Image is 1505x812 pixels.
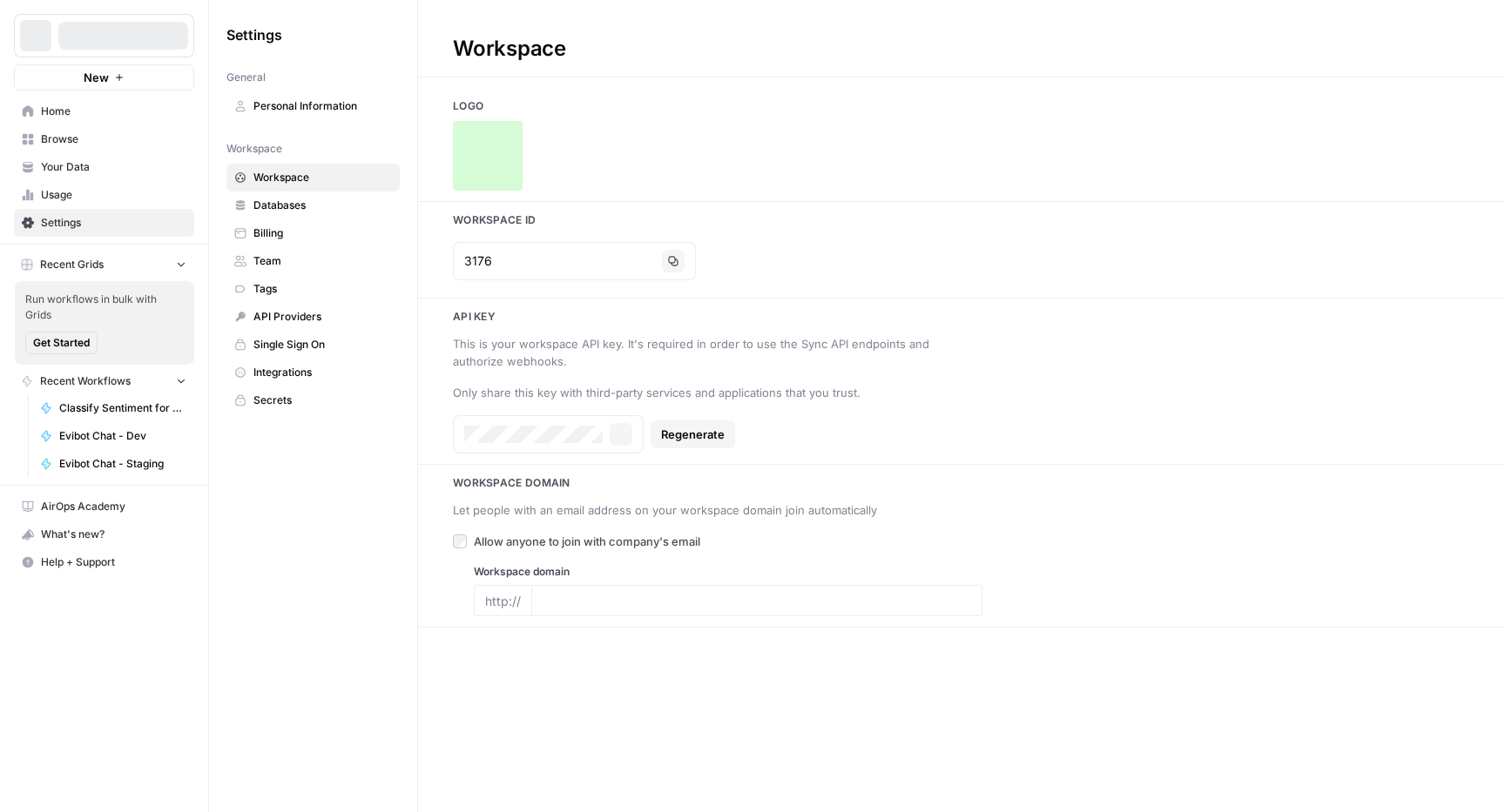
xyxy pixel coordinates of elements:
[14,520,194,548] button: What's new?
[253,253,392,269] span: Team
[14,209,194,237] a: Settings
[453,335,962,370] div: This is your workspace API key. It's required in order to use the Sync API endpoints and authoriz...
[84,69,109,86] span: New
[418,475,1505,491] h3: Workspace Domain
[41,187,186,203] span: Usage
[474,585,531,616] div: http://
[226,275,400,303] a: Tags
[226,331,400,359] a: Single Sign On
[474,564,982,580] label: Workspace domain
[226,386,400,414] a: Secrets
[15,521,193,547] div: What's new?
[253,365,392,380] span: Integrations
[453,534,467,548] input: Allow anyone to join with company's email
[226,359,400,386] a: Integrations
[226,191,400,219] a: Databases
[226,303,400,331] a: API Providers
[253,281,392,297] span: Tags
[14,493,194,520] a: AirOps Academy
[14,153,194,181] a: Your Data
[418,309,1505,325] h3: Api key
[14,181,194,209] a: Usage
[41,215,186,231] span: Settings
[453,501,962,519] div: Let people with an email address on your workspace domain join automatically
[418,35,601,63] div: Workspace
[226,219,400,247] a: Billing
[41,131,186,147] span: Browse
[32,394,194,422] a: Classify Sentiment for Testimonial Questions
[25,332,98,354] button: Get Started
[253,337,392,352] span: Single Sign On
[59,456,186,472] span: Evibot Chat - Staging
[453,384,962,401] div: Only share this key with third-party services and applications that you trust.
[253,309,392,325] span: API Providers
[253,98,392,114] span: Personal Information
[41,104,186,119] span: Home
[41,499,186,514] span: AirOps Academy
[40,373,131,389] span: Recent Workflows
[226,24,282,45] span: Settings
[32,450,194,478] a: Evibot Chat - Staging
[253,393,392,408] span: Secrets
[14,125,194,153] a: Browse
[418,212,1505,228] h3: Workspace Id
[14,64,194,91] button: New
[40,257,104,272] span: Recent Grids
[33,335,90,351] span: Get Started
[253,225,392,241] span: Billing
[59,428,186,444] span: Evibot Chat - Dev
[14,252,194,278] button: Recent Grids
[32,422,194,450] a: Evibot Chat - Dev
[226,164,400,191] a: Workspace
[14,368,194,394] button: Recent Workflows
[418,98,1505,114] h3: Logo
[59,400,186,416] span: Classify Sentiment for Testimonial Questions
[226,92,400,120] a: Personal Information
[253,170,392,185] span: Workspace
[474,533,700,550] span: Allow anyone to join with company's email
[41,554,186,570] span: Help + Support
[14,548,194,576] button: Help + Support
[41,159,186,175] span: Your Data
[226,141,282,157] span: Workspace
[226,247,400,275] a: Team
[661,426,725,443] span: Regenerate
[651,420,735,448] button: Regenerate
[253,198,392,213] span: Databases
[226,70,266,85] span: General
[14,97,194,125] a: Home
[25,292,184,323] span: Run workflows in bulk with Grids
